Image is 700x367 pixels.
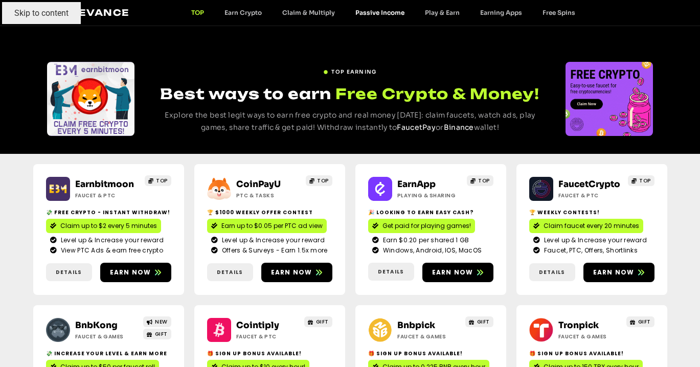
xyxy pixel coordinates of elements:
[639,177,651,185] span: TOP
[47,62,134,136] div: Slides
[207,219,327,233] a: Earn up to $0.05 per PTC ad view
[331,68,376,76] span: TOP EARNING
[467,175,493,186] a: TOP
[236,333,300,340] h2: Faucet & PTC
[638,318,651,326] span: GIFT
[558,179,620,190] a: FaucetCrypto
[75,179,134,190] a: Earnbitmoon
[415,9,470,16] a: Play & Earn
[380,246,482,255] span: Windows, Android, IOS, MacOS
[397,192,461,199] h2: Playing & Sharing
[470,9,532,16] a: Earning Apps
[100,263,171,282] a: Earn now
[432,268,473,277] span: Earn now
[155,330,168,338] span: GIFT
[207,350,332,357] h2: 🎁 Sign up bonus available!
[397,179,436,190] a: EarnApp
[477,318,490,326] span: GIFT
[221,221,323,231] span: Earn up to $0.05 per PTC ad view
[317,177,329,185] span: TOP
[153,109,547,134] p: Explore the best legit ways to earn free crypto and real money [DATE]: claim faucets, watch ads, ...
[544,221,639,231] span: Claim faucet every 20 minutes
[110,268,151,277] span: Earn now
[306,175,332,186] a: TOP
[46,263,92,281] a: Details
[368,263,414,281] a: Details
[207,263,253,281] a: Details
[397,320,435,331] a: Bnbpick
[558,320,599,331] a: Tronpick
[156,177,168,185] span: TOP
[271,268,312,277] span: Earn now
[214,9,272,16] a: Earn Crypto
[323,64,376,76] a: TOP EARNING
[155,318,168,326] span: NEW
[529,350,654,357] h2: 🎁 Sign Up Bonus Available!
[465,316,493,327] a: GIFT
[217,268,243,276] span: Details
[2,2,81,24] a: Skip to content
[529,263,575,281] a: Details
[380,236,469,245] span: Earn $0.20 per shared 1 GB
[181,9,585,16] nav: Menu
[261,263,332,282] a: Earn now
[378,268,404,276] span: Details
[368,350,493,357] h2: 🎁 Sign Up Bonus Available!
[60,221,157,231] span: Claim up to $2 every 5 minutes
[160,85,331,103] span: Best ways to earn
[529,219,643,233] a: Claim faucet every 20 minutes
[145,175,171,186] a: TOP
[478,177,490,185] span: TOP
[75,320,118,331] a: BnbKong
[397,123,436,132] a: FaucetPay
[539,268,565,276] span: Details
[444,123,474,132] a: Binance
[382,221,471,231] span: Get paid for playing games!
[46,7,130,18] a: Scalevance
[541,246,638,255] span: Faucet, PTC, Offers, Shortlinks
[56,268,82,276] span: Details
[529,209,654,216] h2: 🏆 Weekly contests!
[316,318,329,326] span: GIFT
[236,320,279,331] a: Cointiply
[593,268,635,277] span: Earn now
[143,316,171,327] a: NEW
[345,9,415,16] a: Passive Income
[75,333,139,340] h2: Faucet & Games
[143,329,171,339] a: GIFT
[58,246,163,255] span: View PTC Ads & earn free crypto
[583,263,654,282] a: Earn now
[236,179,281,190] a: CoinPayU
[207,209,332,216] h2: 🏆 $1000 Weekly Offer contest
[422,263,493,282] a: Earn now
[181,9,214,16] a: TOP
[628,175,654,186] a: TOP
[558,192,622,199] h2: Faucet & PTC
[626,316,654,327] a: GIFT
[368,209,493,216] h2: 🎉 Looking to Earn Easy Cash?
[219,236,325,245] span: Level up & Increase your reward
[335,84,539,104] span: Free Crypto & Money!
[368,219,475,233] a: Get paid for playing games!
[46,350,171,357] h2: 💸 Increase your level & earn more
[46,209,171,216] h2: 💸 Free crypto - Instant withdraw!
[272,9,345,16] a: Claim & Multiply
[397,333,461,340] h2: Faucet & Games
[532,9,585,16] a: Free Spins
[236,192,300,199] h2: ptc & Tasks
[558,333,622,340] h2: Faucet & Games
[219,246,328,255] span: Offers & Surveys - Earn 1.5x more
[541,236,647,245] span: Level up & Increase your reward
[58,236,164,245] span: Level up & Increase your reward
[46,219,161,233] a: Claim up to $2 every 5 minutes
[566,62,653,136] div: Slides
[75,192,139,199] h2: Faucet & PTC
[304,316,332,327] a: GIFT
